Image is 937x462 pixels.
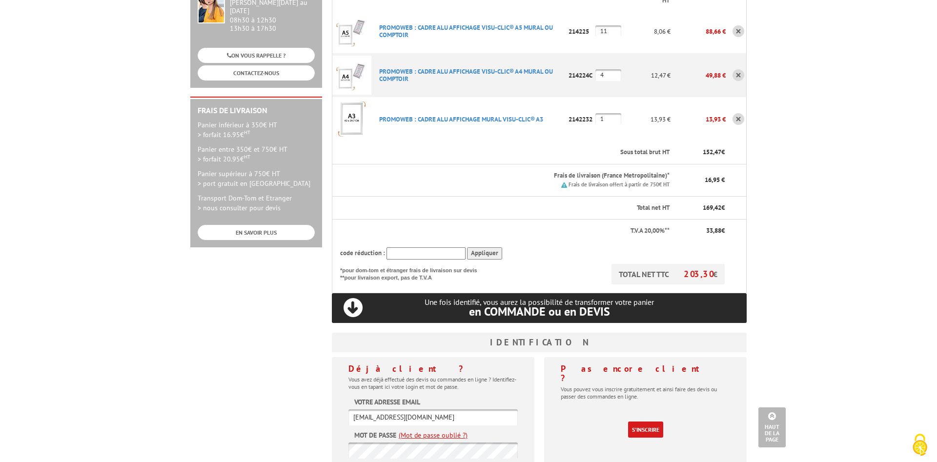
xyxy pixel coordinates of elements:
[561,364,730,383] h4: Pas encore client ?
[198,48,315,63] a: ON VOUS RAPPELLE ?
[469,304,610,319] span: en COMMANDE ou en DEVIS
[566,111,595,128] p: 2142232
[348,364,518,374] h4: Déjà client ?
[332,56,371,95] img: PROMOWEB : CADRE ALU AFFICHAGE VISU-CLIC® A4 MURAL OU COMPTOIR
[678,148,725,157] p: €
[332,100,371,139] img: PROMOWEB : CADRE ALU AFFICHAGE MURAL VISU-CLIC® A3
[198,144,315,164] p: Panier entre 350€ et 750€ HT
[561,182,567,188] img: picto.png
[703,203,721,212] span: 169,42
[566,67,595,84] p: 214224C
[399,430,468,440] a: (Mot de passe oublié ?)
[198,120,315,140] p: Panier inférieur à 350€ HT
[671,111,726,128] p: 13,93 €
[340,249,385,257] span: code réduction :
[371,141,671,164] th: Sous total brut HT
[678,203,725,213] p: €
[561,385,730,400] p: Vous pouvez vous inscrire gratuitement et ainsi faire des devis ou passer des commandes en ligne.
[198,65,315,80] a: CONTACTEZ-NOUS
[379,171,670,181] p: Frais de livraison (France Metropolitaine)*
[705,176,725,184] span: 16,95 €
[244,153,250,160] sup: HT
[198,155,250,163] span: > forfait 20.95€
[903,429,937,462] button: Cookies (fenêtre modale)
[198,106,315,115] h2: Frais de Livraison
[628,422,663,438] a: S'inscrire
[198,203,281,212] span: > nous consulter pour devis
[198,193,315,213] p: Transport Dom-Tom et Etranger
[671,23,726,40] p: 88,66 €
[908,433,932,457] img: Cookies (fenêtre modale)
[467,247,502,260] input: Appliquer
[611,264,725,284] p: TOTAL NET TTC €
[379,67,553,83] a: PROMOWEB : CADRE ALU AFFICHAGE VISU-CLIC® A4 MURAL OU COMPTOIR
[332,12,371,51] img: PROMOWEB : CADRE ALU AFFICHAGE VISU-CLIC® A5 MURAL OU COMPTOIR
[621,111,671,128] p: 13,93 €
[703,148,721,156] span: 152,47
[198,225,315,240] a: EN SAVOIR PLUS
[340,226,670,236] p: T.V.A 20,00%**
[198,130,250,139] span: > forfait 16.95€
[379,23,553,39] a: PROMOWEB : CADRE ALU AFFICHAGE VISU-CLIC® A5 MURAL OU COMPTOIR
[348,376,518,390] p: Vous avez déjà effectué des devis ou commandes en ligne ? Identifiez-vous en tapant ici votre log...
[706,226,721,235] span: 33,88
[684,268,713,280] span: 203,30
[379,115,543,123] a: PROMOWEB : CADRE ALU AFFICHAGE MURAL VISU-CLIC® A3
[332,298,747,318] p: Une fois identifié, vous aurez la possibilité de transformer votre panier
[569,181,670,188] small: Frais de livraison offert à partir de 750€ HT
[354,430,396,440] label: Mot de passe
[354,397,420,407] label: Votre adresse email
[671,67,726,84] p: 49,88 €
[198,179,310,188] span: > port gratuit en [GEOGRAPHIC_DATA]
[332,333,747,352] h3: Identification
[340,203,670,213] p: Total net HT
[621,67,671,84] p: 12,47 €
[566,23,595,40] p: 214225
[678,226,725,236] p: €
[198,169,315,188] p: Panier supérieur à 750€ HT
[340,264,487,282] p: *pour dom-tom et étranger frais de livraison sur devis **pour livraison export, pas de T.V.A
[758,407,786,447] a: Haut de la page
[621,23,671,40] p: 8,06 €
[244,129,250,136] sup: HT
